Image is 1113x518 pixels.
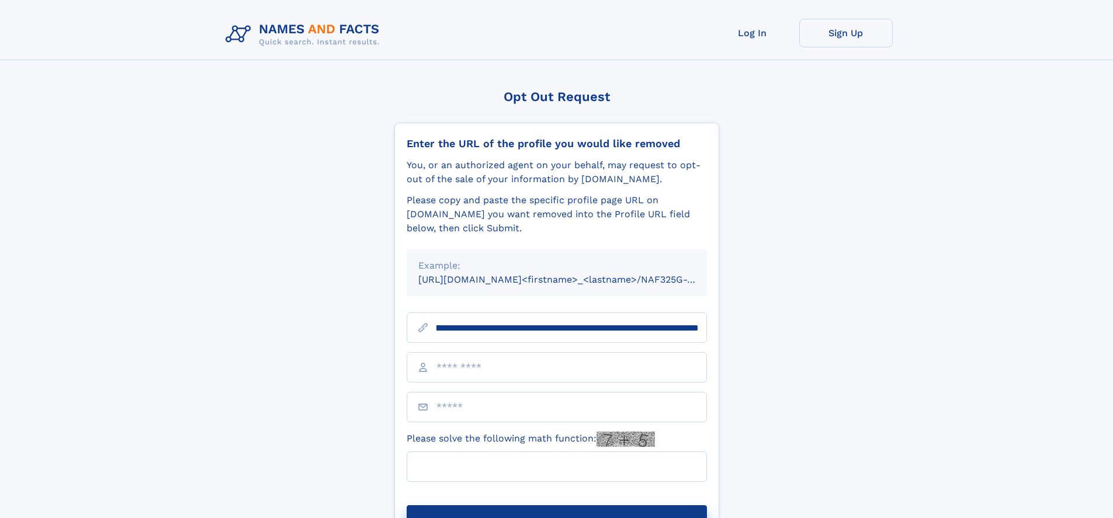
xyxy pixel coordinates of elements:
[407,193,707,235] div: Please copy and paste the specific profile page URL on [DOMAIN_NAME] you want removed into the Pr...
[394,89,719,104] div: Opt Out Request
[418,259,695,273] div: Example:
[706,19,799,47] a: Log In
[407,432,655,447] label: Please solve the following math function:
[407,158,707,186] div: You, or an authorized agent on your behalf, may request to opt-out of the sale of your informatio...
[407,137,707,150] div: Enter the URL of the profile you would like removed
[799,19,893,47] a: Sign Up
[418,274,729,285] small: [URL][DOMAIN_NAME]<firstname>_<lastname>/NAF325G-xxxxxxxx
[221,19,389,50] img: Logo Names and Facts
